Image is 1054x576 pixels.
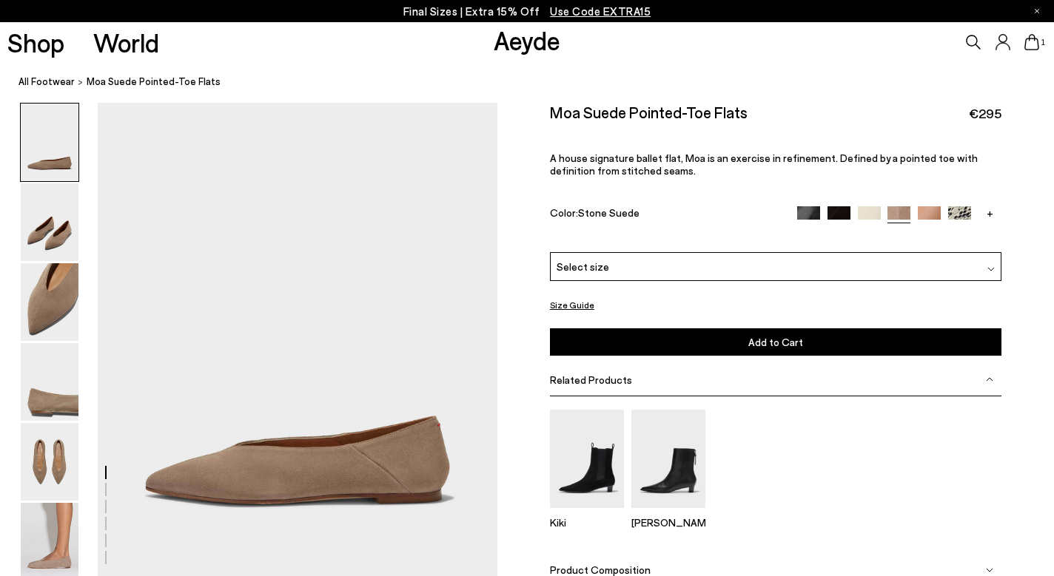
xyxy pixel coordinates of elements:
span: Stone Suede [578,206,640,219]
span: Add to Cart [748,336,803,348]
a: 1 [1024,34,1039,50]
img: svg%3E [987,265,995,273]
span: Select size [557,259,609,274]
div: Color: [550,206,782,223]
img: Moa Suede Pointed-Toe Flats - Image 4 [21,343,78,421]
h2: Moa Suede Pointed-Toe Flats [550,103,748,121]
a: World [93,30,159,55]
p: Kiki [550,516,624,529]
span: Related Products [550,373,632,386]
button: Size Guide [550,296,594,314]
p: [PERSON_NAME] [631,516,705,529]
span: 1 [1039,38,1047,47]
a: All Footwear [19,74,75,89]
img: svg%3E [986,566,993,574]
img: Harriet Pointed Ankle Boots [631,410,705,508]
img: Moa Suede Pointed-Toe Flats - Image 2 [21,183,78,261]
span: A house signature ballet flat, Moa is an exercise in refinement. Defined by a pointed toe with de... [550,152,978,177]
span: Product Composition [550,563,651,576]
img: Moa Suede Pointed-Toe Flats - Image 5 [21,423,78,501]
img: Moa Suede Pointed-Toe Flats - Image 1 [21,104,78,181]
img: Kiki Suede Chelsea Boots [550,410,624,508]
img: Moa Suede Pointed-Toe Flats - Image 3 [21,263,78,341]
span: Moa Suede Pointed-Toe Flats [87,74,221,89]
a: Shop [7,30,64,55]
a: Kiki Suede Chelsea Boots Kiki [550,498,624,529]
a: Harriet Pointed Ankle Boots [PERSON_NAME] [631,498,705,529]
img: svg%3E [986,376,993,383]
p: Final Sizes | Extra 15% Off [403,2,651,21]
span: Navigate to /collections/ss25-final-sizes [550,4,651,18]
a: + [979,206,1001,220]
button: Add to Cart [550,328,1001,356]
nav: breadcrumb [19,62,1054,103]
span: €295 [969,104,1001,123]
a: Aeyde [494,24,560,55]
